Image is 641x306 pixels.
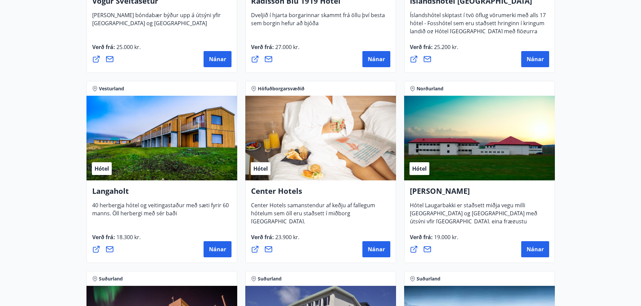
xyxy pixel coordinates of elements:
[527,55,544,63] span: Nánar
[115,43,141,51] span: 25.000 kr.
[410,11,546,48] span: Íslandshótel skiptast í tvö öflug vörumerki með alls 17 hótel - Fosshótel sem eru staðsett hringi...
[417,85,443,92] span: Norðurland
[99,275,123,282] span: Suðurland
[521,241,549,257] button: Nánar
[274,43,299,51] span: 27.000 kr.
[274,233,299,241] span: 23.900 kr.
[527,246,544,253] span: Nánar
[209,55,226,63] span: Nánar
[410,202,537,238] span: Hótel Laugarbakki er staðsett miðja vegu milli [GEOGRAPHIC_DATA] og [GEOGRAPHIC_DATA] með útsýni ...
[417,275,440,282] span: Suðurland
[362,241,390,257] button: Nánar
[412,165,427,172] span: Hótel
[433,233,458,241] span: 19.000 kr.
[258,85,305,92] span: Höfuðborgarsvæðið
[95,165,109,172] span: Hótel
[368,55,385,63] span: Nánar
[410,186,549,201] h4: [PERSON_NAME]
[410,43,458,56] span: Verð frá :
[92,233,141,246] span: Verð frá :
[251,186,390,201] h4: Center Hotels
[92,186,232,201] h4: Langaholt
[251,202,375,230] span: Center Hotels samanstendur af keðju af fallegum hótelum sem öll eru staðsett í miðborg [GEOGRAPHI...
[253,165,268,172] span: Hótel
[204,51,232,67] button: Nánar
[251,11,385,32] span: Dveljið í hjarta borgarinnar skammt frá öllu því besta sem borgin hefur að bjóða
[115,233,141,241] span: 18.300 kr.
[204,241,232,257] button: Nánar
[410,233,458,246] span: Verð frá :
[92,43,141,56] span: Verð frá :
[251,43,299,56] span: Verð frá :
[99,85,124,92] span: Vesturland
[258,275,282,282] span: Suðurland
[368,246,385,253] span: Nánar
[92,202,229,222] span: 40 herbergja hótel og veitingastaður með sæti fyrir 60 manns. Öll herbergi með sér baði
[521,51,549,67] button: Nánar
[209,246,226,253] span: Nánar
[92,11,221,32] span: [PERSON_NAME] bóndabær býður upp á útsýni yfir [GEOGRAPHIC_DATA] og [GEOGRAPHIC_DATA]
[362,51,390,67] button: Nánar
[251,233,299,246] span: Verð frá :
[433,43,458,51] span: 25.200 kr.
